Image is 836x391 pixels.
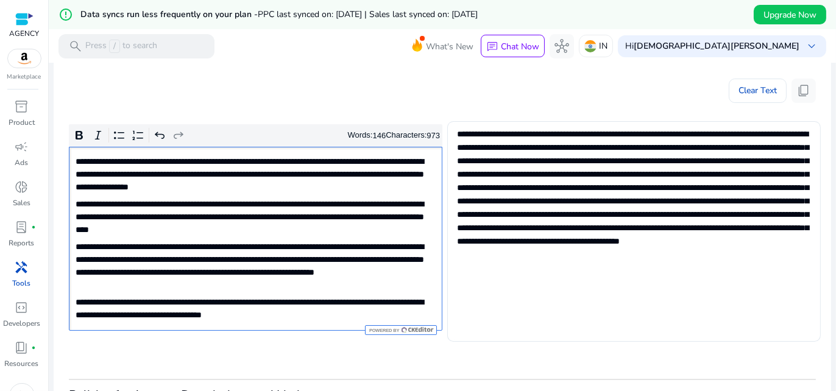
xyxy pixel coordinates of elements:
[9,28,39,39] p: AGENCY
[15,300,29,315] span: code_blocks
[7,72,41,82] p: Marketplace
[486,41,498,53] span: chat
[15,340,29,355] span: book_4
[58,7,73,22] mat-icon: error_outline
[69,124,442,147] div: Editor toolbar
[599,35,608,57] p: IN
[258,9,478,20] span: PPC last synced on: [DATE] | Sales last synced on: [DATE]
[9,238,35,248] p: Reports
[32,225,37,230] span: fiber_manual_record
[15,139,29,154] span: campaign
[550,34,574,58] button: hub
[634,40,799,52] b: [DEMOGRAPHIC_DATA][PERSON_NAME]
[68,39,83,54] span: search
[13,197,30,208] p: Sales
[368,328,399,333] span: Powered by
[554,39,569,54] span: hub
[625,42,799,51] p: Hi
[80,10,478,20] h5: Data syncs run less frequently on your plan -
[373,131,386,140] label: 146
[15,180,29,194] span: donut_small
[8,49,41,68] img: amazon.svg
[15,220,29,234] span: lab_profile
[804,39,819,54] span: keyboard_arrow_down
[584,40,597,52] img: in.svg
[32,345,37,350] span: fiber_manual_record
[13,278,31,289] p: Tools
[729,79,787,103] button: Clear Text
[763,9,817,21] span: Upgrade Now
[15,99,29,114] span: inventory_2
[754,5,826,24] button: Upgrade Now
[109,40,120,53] span: /
[792,79,816,103] button: content_copy
[5,358,39,369] p: Resources
[481,35,545,58] button: chatChat Now
[3,318,40,329] p: Developers
[796,83,811,98] span: content_copy
[15,260,29,275] span: handyman
[15,157,29,168] p: Ads
[426,36,473,57] span: What's New
[9,117,35,128] p: Product
[85,40,157,53] p: Press to search
[427,131,440,140] label: 973
[69,147,442,331] div: Rich Text Editor. Editing area: main. Press Alt+0 for help.
[739,79,777,103] span: Clear Text
[501,41,539,52] p: Chat Now
[348,128,441,143] div: Words: Characters:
